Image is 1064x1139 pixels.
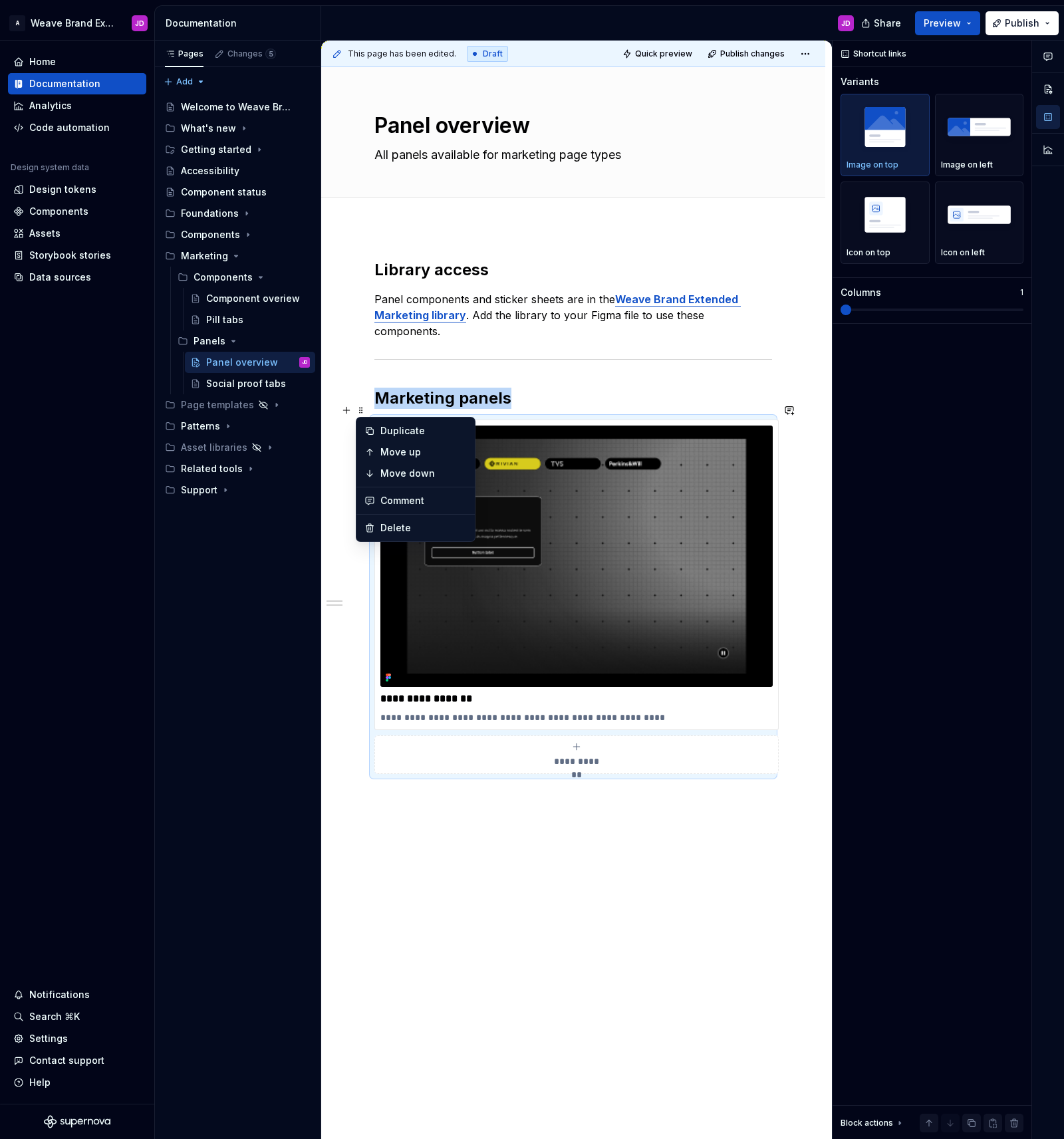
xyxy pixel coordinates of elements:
[841,75,879,88] div: Variants
[160,182,315,203] a: Component status
[160,203,315,224] div: Foundations
[380,521,467,535] div: Delete
[181,207,239,220] div: Foundations
[206,313,243,326] div: Pill tabs
[160,394,315,416] div: Page templates
[160,458,315,479] div: Related tools
[841,94,930,176] button: placeholderImage on top
[8,223,146,244] a: Assets
[8,201,146,222] a: Components
[1005,17,1039,30] span: Publish
[31,17,116,30] div: Weave Brand Extended
[874,17,901,30] span: Share
[8,117,146,138] a: Code automation
[847,247,890,258] p: Icon on top
[941,102,1018,151] img: placeholder
[847,190,924,239] img: placeholder
[160,437,315,458] div: Asset libraries
[29,1054,104,1067] div: Contact support
[3,9,152,37] button: AWeave Brand ExtendedJD
[44,1115,110,1128] a: Supernova Logo
[11,162,89,173] div: Design system data
[8,245,146,266] a: Storybook stories
[29,1032,68,1045] div: Settings
[227,49,276,59] div: Changes
[29,205,88,218] div: Components
[185,309,315,330] a: Pill tabs
[181,420,220,433] div: Patterns
[206,356,278,369] div: Panel overview
[915,11,980,35] button: Preview
[181,249,228,263] div: Marketing
[1020,287,1023,298] p: 1
[841,182,930,264] button: placeholderIcon on top
[704,45,791,63] button: Publish changes
[720,49,785,59] span: Publish changes
[374,291,772,339] p: Panel components and sticker sheets are in the . Add the library to your Figma file to use these ...
[176,76,193,87] span: Add
[8,179,146,200] a: Design tokens
[181,462,243,475] div: Related tools
[160,160,315,182] a: Accessibility
[29,183,96,196] div: Design tokens
[941,247,985,258] p: Icon on left
[29,988,90,1001] div: Notifications
[855,11,910,35] button: Share
[941,160,993,170] p: Image on left
[29,249,111,262] div: Storybook stories
[380,467,467,480] div: Move down
[181,100,291,114] div: Welcome to Weave Brand Extended
[29,227,61,240] div: Assets
[206,377,286,390] div: Social proof tabs
[194,271,253,284] div: Components
[160,479,315,501] div: Support
[483,49,503,59] span: Draft
[372,144,769,166] textarea: All panels available for marketing page types
[160,96,315,501] div: Page tree
[29,55,56,68] div: Home
[841,1114,905,1132] div: Block actions
[181,398,254,412] div: Page templates
[206,292,300,305] div: Component overiew
[185,352,315,373] a: Panel overviewJD
[380,424,467,438] div: Duplicate
[841,18,851,29] div: JD
[8,51,146,72] a: Home
[380,494,467,507] div: Comment
[185,288,315,309] a: Component overiew
[618,45,698,63] button: Quick preview
[29,77,100,90] div: Documentation
[841,286,881,299] div: Columns
[635,49,692,59] span: Quick preview
[380,445,467,459] div: Move up
[160,416,315,437] div: Patterns
[194,334,225,348] div: Panels
[29,1010,80,1023] div: Search ⌘K
[172,267,315,288] div: Components
[181,228,240,241] div: Components
[8,1050,146,1071] button: Contact support
[935,94,1024,176] button: placeholderImage on left
[8,267,146,288] a: Data sources
[160,118,315,139] div: What's new
[135,18,144,29] div: JD
[941,190,1018,239] img: placeholder
[181,143,251,156] div: Getting started
[8,1006,146,1027] button: Search ⌘K
[181,122,236,135] div: What's new
[265,49,276,59] span: 5
[181,441,247,454] div: Asset libraries
[160,96,315,118] a: Welcome to Weave Brand Extended
[160,139,315,160] div: Getting started
[8,1072,146,1093] button: Help
[172,330,315,352] div: Panels
[8,95,146,116] a: Analytics
[986,11,1059,35] button: Publish
[847,102,924,151] img: placeholder
[348,49,456,59] span: This page has been edited.
[8,73,146,94] a: Documentation
[9,15,25,31] div: A
[181,186,267,199] div: Component status
[29,121,110,134] div: Code automation
[302,356,307,369] div: JD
